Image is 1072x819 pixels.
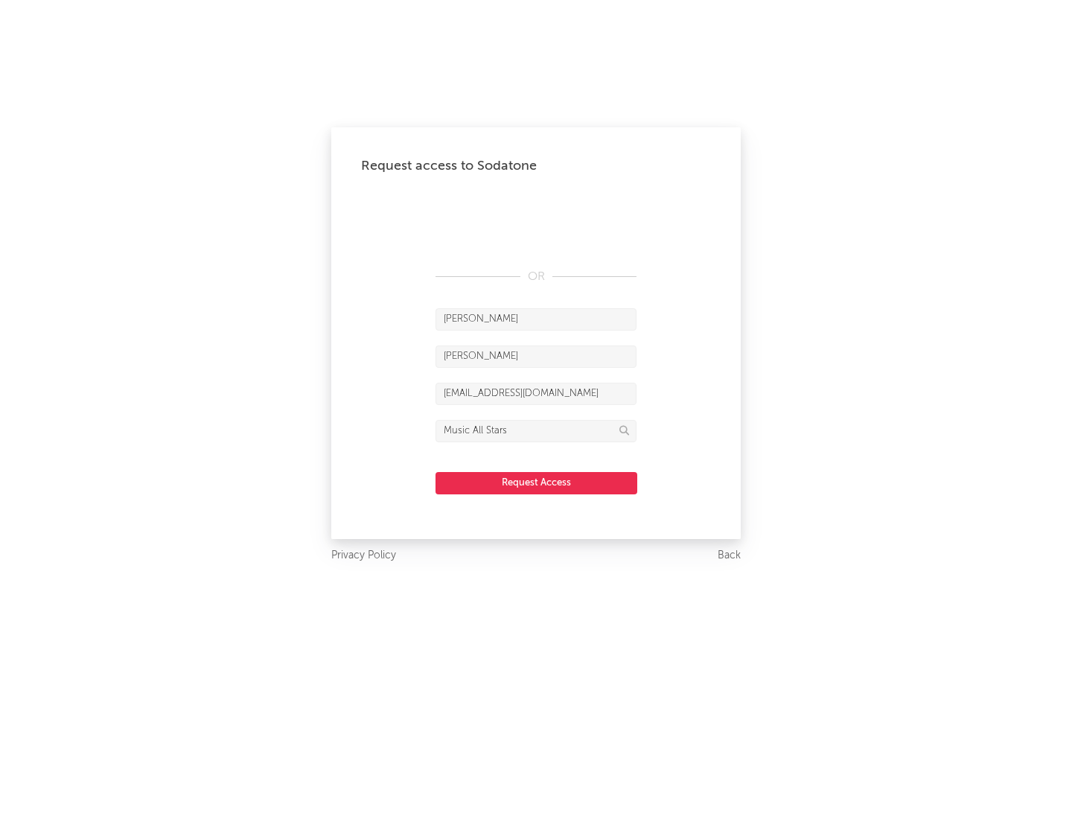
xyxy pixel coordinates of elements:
input: First Name [435,308,636,331]
input: Last Name [435,345,636,368]
input: Email [435,383,636,405]
input: Division [435,420,636,442]
div: OR [435,268,636,286]
div: Request access to Sodatone [361,157,711,175]
a: Privacy Policy [331,546,396,565]
a: Back [718,546,741,565]
button: Request Access [435,472,637,494]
